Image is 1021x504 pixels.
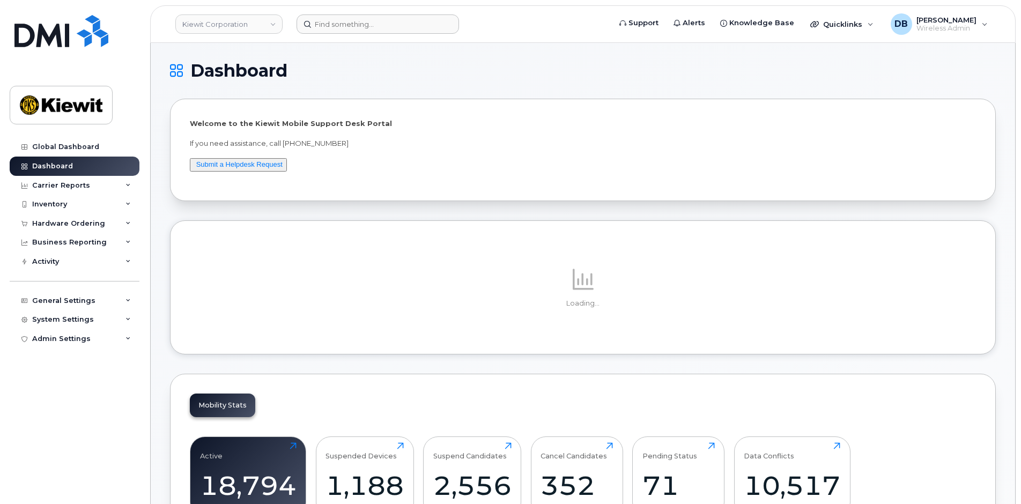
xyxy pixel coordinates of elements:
div: 352 [541,470,613,501]
div: Pending Status [642,442,697,460]
div: 18,794 [200,470,297,501]
span: Dashboard [190,63,287,79]
div: 1,188 [325,470,404,501]
div: Active [200,442,223,460]
div: Cancel Candidates [541,442,607,460]
div: 71 [642,470,715,501]
div: Data Conflicts [744,442,794,460]
button: Submit a Helpdesk Request [190,158,287,172]
iframe: Messenger Launcher [974,457,1013,496]
a: Submit a Helpdesk Request [196,160,283,168]
p: Welcome to the Kiewit Mobile Support Desk Portal [190,118,976,129]
p: If you need assistance, call [PHONE_NUMBER] [190,138,976,149]
div: 2,556 [433,470,512,501]
div: 10,517 [744,470,840,501]
div: Suspended Devices [325,442,397,460]
p: Loading... [190,299,976,308]
div: Suspend Candidates [433,442,507,460]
